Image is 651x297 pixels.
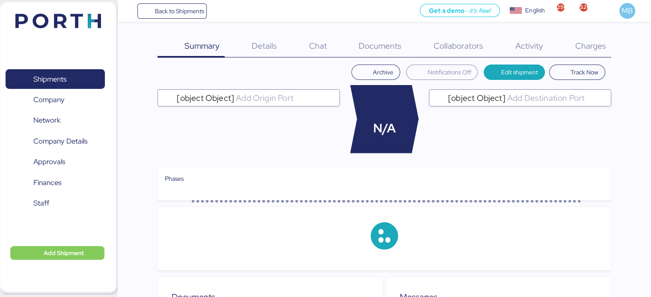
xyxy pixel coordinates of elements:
span: Details [252,40,277,51]
button: Menu [123,4,137,18]
span: Company [33,94,65,106]
a: Finances [6,173,105,193]
input: [object Object] [505,93,607,103]
span: Company Details [33,135,87,147]
span: Documents [359,40,401,51]
span: Staff [33,197,49,209]
div: English [525,6,545,15]
span: Activity [515,40,543,51]
span: Add Shipment [44,248,84,258]
a: Network [6,111,105,130]
button: Notifications Off [406,65,478,80]
a: Staff [6,194,105,213]
span: Archive [373,67,393,77]
span: N/A [373,119,396,138]
span: Notifications Off [427,67,471,77]
span: Chat [309,40,327,51]
span: Collaborators [434,40,483,51]
span: MB [621,5,633,16]
span: Shipments [33,73,66,85]
span: Finances [33,176,61,189]
span: [object Object] [448,94,505,102]
span: Back to Shipments [155,6,204,16]
span: Track Now [571,67,598,77]
span: [object Object] [177,94,234,102]
button: Archive [351,65,400,80]
a: Shipments [6,69,105,89]
span: Summary [184,40,220,51]
a: Company [6,90,105,110]
span: Charges [575,40,606,51]
button: Edit shipment [484,65,545,80]
div: Phases [164,174,604,183]
span: Network [33,114,60,126]
input: [object Object] [234,93,336,103]
button: Add Shipment [10,246,104,260]
button: Track Now [549,65,605,80]
a: Company Details [6,132,105,151]
span: Approvals [33,156,65,168]
a: Back to Shipments [137,3,207,19]
a: Approvals [6,152,105,172]
span: Edit shipment [501,67,538,77]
